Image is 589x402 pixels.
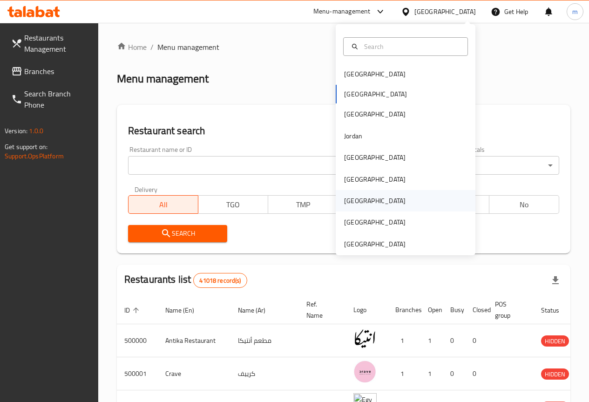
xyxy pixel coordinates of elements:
td: 1 [388,357,420,390]
div: Export file [544,269,567,292]
th: Open [420,296,443,324]
img: Crave [353,360,377,383]
a: Restaurants Management [4,27,98,60]
td: 0 [443,324,465,357]
span: TMP [272,198,334,211]
input: Search [360,41,462,52]
nav: breadcrumb [117,41,570,53]
span: Name (Ar) [238,305,278,316]
span: TGO [202,198,264,211]
h2: Menu management [117,71,209,86]
button: TMP [268,195,338,214]
li: / [150,41,154,53]
a: Branches [4,60,98,82]
div: [GEOGRAPHIC_DATA] [344,239,406,249]
div: [GEOGRAPHIC_DATA] [344,196,406,206]
span: Search Branch Phone [24,88,91,110]
span: Status [541,305,571,316]
td: Crave [158,357,230,390]
button: All [128,195,198,214]
a: Search Branch Phone [4,82,98,116]
span: Branches [24,66,91,77]
td: مطعم أنتيكا [230,324,299,357]
div: HIDDEN [541,335,569,347]
span: HIDDEN [541,336,569,347]
th: Logo [346,296,388,324]
span: 41018 record(s) [194,276,246,285]
div: [GEOGRAPHIC_DATA] [344,217,406,227]
div: Jordan [344,131,362,141]
td: كرييف [230,357,299,390]
img: Antika Restaurant [353,327,377,350]
div: All [460,156,559,175]
div: [GEOGRAPHIC_DATA] [344,174,406,184]
span: Name (En) [165,305,206,316]
span: HIDDEN [541,369,569,380]
td: 500001 [117,357,158,390]
td: 0 [465,357,487,390]
button: No [489,195,559,214]
td: 1 [420,324,443,357]
div: Total records count [193,273,247,288]
th: Branches [388,296,420,324]
span: Search [135,228,220,239]
div: [GEOGRAPHIC_DATA] [344,109,406,119]
span: Restaurants Management [24,32,91,55]
td: 1 [388,324,420,357]
span: Get support on: [5,141,47,153]
div: HIDDEN [541,368,569,380]
div: Menu-management [313,6,371,17]
button: TGO [198,195,268,214]
div: [GEOGRAPHIC_DATA] [344,152,406,163]
div: [GEOGRAPHIC_DATA] [344,69,406,79]
a: Support.OpsPlatform [5,150,64,162]
h2: Restaurants list [124,273,247,288]
span: Version: [5,125,27,137]
span: POS group [495,299,522,321]
input: Search for restaurant name or ID.. [128,156,338,175]
span: Ref. Name [306,299,335,321]
th: Closed [465,296,487,324]
span: No [493,198,555,211]
span: ID [124,305,142,316]
td: 1 [420,357,443,390]
h2: Restaurant search [128,124,559,138]
td: 500000 [117,324,158,357]
span: Menu management [157,41,219,53]
label: Delivery [135,186,158,192]
td: 0 [443,357,465,390]
td: Antika Restaurant [158,324,230,357]
span: All [132,198,195,211]
button: Search [128,225,228,242]
div: [GEOGRAPHIC_DATA] [414,7,476,17]
th: Busy [443,296,465,324]
span: m [572,7,578,17]
td: 0 [465,324,487,357]
a: Home [117,41,147,53]
span: 1.0.0 [29,125,43,137]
